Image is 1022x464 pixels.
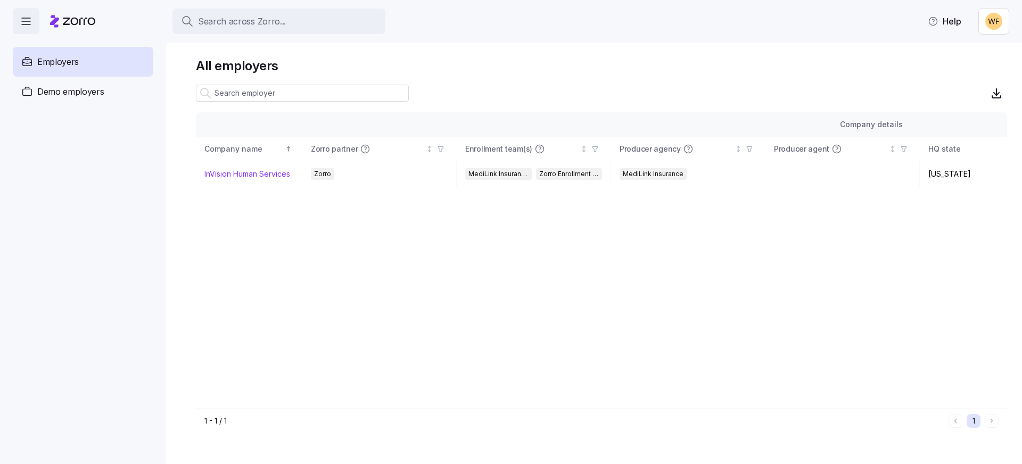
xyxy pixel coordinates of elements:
[457,137,611,161] th: Enrollment team(s)Not sorted
[623,168,683,180] span: MediLink Insurance
[196,57,1007,74] h1: All employers
[285,145,292,153] div: Sorted ascending
[426,145,433,153] div: Not sorted
[198,15,286,28] span: Search across Zorro...
[539,168,599,180] span: Zorro Enrollment Team
[196,137,302,161] th: Company nameSorted ascending
[735,145,742,153] div: Not sorted
[37,85,104,98] span: Demo employers
[465,144,532,154] span: Enrollment team(s)
[765,137,920,161] th: Producer agentNot sorted
[580,145,588,153] div: Not sorted
[967,414,980,428] button: 1
[949,414,962,428] button: Previous page
[13,77,153,106] a: Demo employers
[985,13,1002,30] img: 8adafdde462ffddea829e1adcd6b1844
[620,144,681,154] span: Producer agency
[919,11,970,32] button: Help
[196,85,409,102] input: Search employer
[314,168,331,180] span: Zorro
[311,144,358,154] span: Zorro partner
[172,9,385,34] button: Search across Zorro...
[204,143,283,155] div: Company name
[468,168,529,180] span: MediLink Insurance
[13,47,153,77] a: Employers
[889,145,896,153] div: Not sorted
[928,15,961,28] span: Help
[985,414,999,428] button: Next page
[302,137,457,161] th: Zorro partnerNot sorted
[204,416,944,426] div: 1 - 1 / 1
[37,55,79,69] span: Employers
[204,169,290,179] a: InVision Human Services
[774,144,829,154] span: Producer agent
[611,137,765,161] th: Producer agencyNot sorted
